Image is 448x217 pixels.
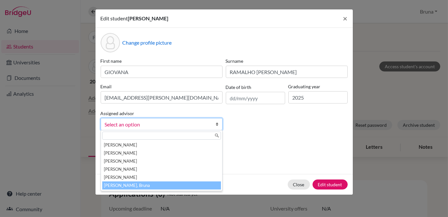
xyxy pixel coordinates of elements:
[226,84,252,91] label: Date of birth
[288,83,348,90] label: Graduating year
[288,179,310,190] button: Close
[105,120,206,129] span: Select an option
[102,141,221,149] li: [PERSON_NAME]
[313,179,348,190] button: Edit student
[102,165,221,173] li: [PERSON_NAME]
[101,58,223,64] label: First name
[101,83,223,90] label: Email
[101,33,120,52] div: Profile picture
[101,110,134,117] label: Assigned advisor
[102,181,221,190] li: [PERSON_NAME], Bruna
[128,15,169,21] span: [PERSON_NAME]
[102,149,221,157] li: [PERSON_NAME]
[101,15,128,21] span: Edit student
[102,173,221,181] li: [PERSON_NAME]
[343,14,348,23] span: ×
[101,141,348,148] p: Parents
[102,157,221,165] li: [PERSON_NAME]
[226,58,348,64] label: Surname
[338,9,353,27] button: Close
[226,92,285,104] input: dd/mm/yyyy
